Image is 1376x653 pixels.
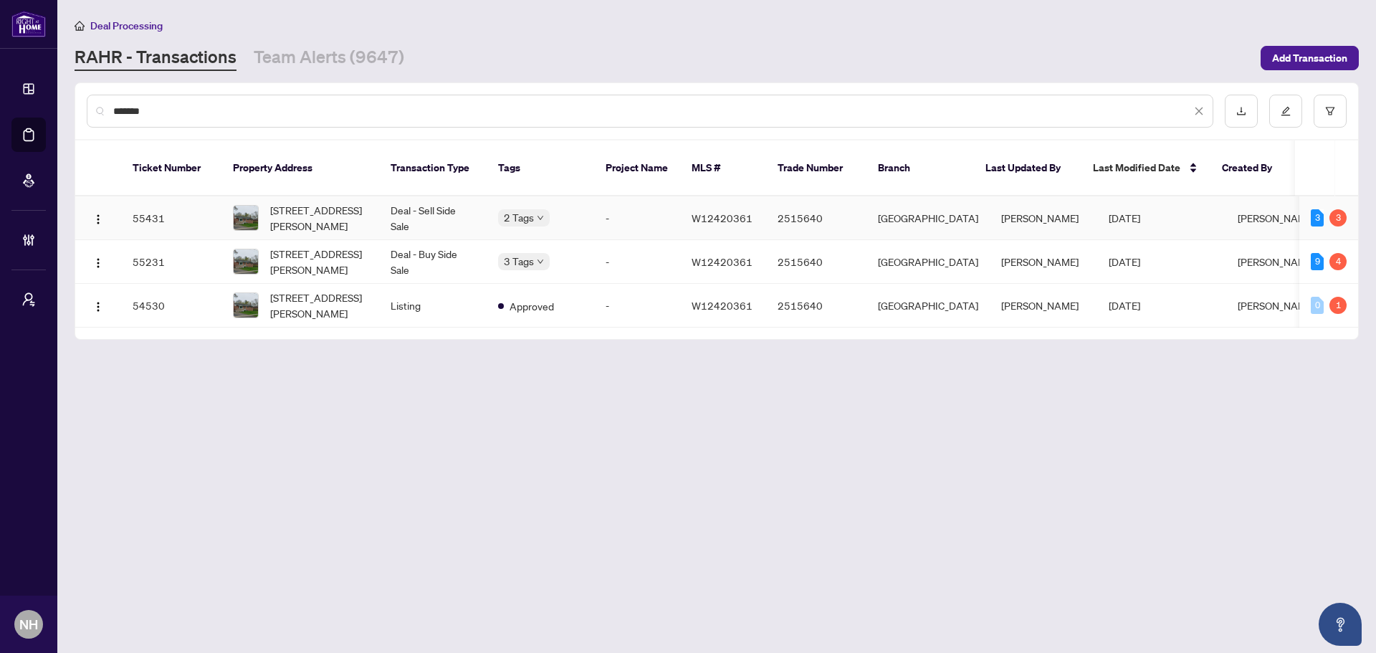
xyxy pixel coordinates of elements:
[234,249,258,274] img: thumbnail-img
[504,253,534,270] span: 3 Tags
[234,293,258,318] img: thumbnail-img
[1109,299,1140,312] span: [DATE]
[766,140,866,196] th: Trade Number
[379,240,487,284] td: Deal - Buy Side Sale
[766,240,866,284] td: 2515640
[1311,297,1324,314] div: 0
[1325,106,1335,116] span: filter
[121,284,221,328] td: 54530
[866,196,990,240] td: [GEOGRAPHIC_DATA]
[90,19,163,32] span: Deal Processing
[121,140,221,196] th: Ticket Number
[504,209,534,226] span: 2 Tags
[121,196,221,240] td: 55431
[510,298,554,314] span: Approved
[1238,299,1315,312] span: [PERSON_NAME]
[19,614,38,634] span: NH
[974,140,1081,196] th: Last Updated By
[537,214,544,221] span: down
[1093,160,1180,176] span: Last Modified Date
[92,301,104,313] img: Logo
[1081,140,1210,196] th: Last Modified Date
[1311,253,1324,270] div: 9
[87,250,110,273] button: Logo
[487,140,594,196] th: Tags
[270,290,368,321] span: [STREET_ADDRESS][PERSON_NAME]
[270,202,368,234] span: [STREET_ADDRESS][PERSON_NAME]
[1311,209,1324,227] div: 3
[1329,297,1347,314] div: 1
[766,284,866,328] td: 2515640
[692,211,752,224] span: W12420361
[75,45,236,71] a: RAHR - Transactions
[866,240,990,284] td: [GEOGRAPHIC_DATA]
[11,11,46,37] img: logo
[92,214,104,225] img: Logo
[21,292,36,307] span: user-switch
[1314,95,1347,128] button: filter
[692,255,752,268] span: W12420361
[87,294,110,317] button: Logo
[594,196,680,240] td: -
[1319,603,1362,646] button: Open asap
[1261,46,1359,70] button: Add Transaction
[692,299,752,312] span: W12420361
[766,196,866,240] td: 2515640
[990,196,1097,240] td: [PERSON_NAME]
[1194,106,1204,116] span: close
[234,206,258,230] img: thumbnail-img
[680,140,766,196] th: MLS #
[990,240,1097,284] td: [PERSON_NAME]
[270,246,368,277] span: [STREET_ADDRESS][PERSON_NAME]
[379,196,487,240] td: Deal - Sell Side Sale
[1236,106,1246,116] span: download
[92,257,104,269] img: Logo
[1109,255,1140,268] span: [DATE]
[1238,255,1315,268] span: [PERSON_NAME]
[87,206,110,229] button: Logo
[1109,211,1140,224] span: [DATE]
[594,284,680,328] td: -
[1225,95,1258,128] button: download
[1210,140,1296,196] th: Created By
[1329,253,1347,270] div: 4
[254,45,404,71] a: Team Alerts (9647)
[537,258,544,265] span: down
[75,21,85,31] span: home
[379,284,487,328] td: Listing
[866,284,990,328] td: [GEOGRAPHIC_DATA]
[866,140,974,196] th: Branch
[1272,47,1347,70] span: Add Transaction
[221,140,379,196] th: Property Address
[1238,211,1315,224] span: [PERSON_NAME]
[1281,106,1291,116] span: edit
[990,284,1097,328] td: [PERSON_NAME]
[594,240,680,284] td: -
[121,240,221,284] td: 55231
[379,140,487,196] th: Transaction Type
[1329,209,1347,227] div: 3
[1269,95,1302,128] button: edit
[594,140,680,196] th: Project Name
